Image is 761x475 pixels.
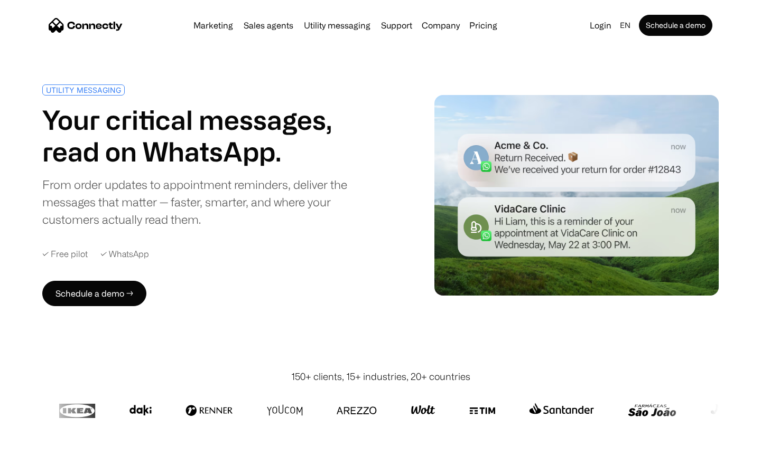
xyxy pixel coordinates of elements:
a: Schedule a demo [639,15,712,36]
a: Schedule a demo → [42,281,146,306]
a: Marketing [189,21,237,30]
div: en [620,18,630,33]
a: Pricing [465,21,502,30]
div: Company [422,18,460,33]
div: From order updates to appointment reminders, deliver the messages that matter — faster, smarter, ... [42,176,376,228]
div: UTILITY MESSAGING [46,86,121,94]
div: ✓ WhatsApp [100,249,149,259]
a: Login [586,18,616,33]
div: 150+ clients, 15+ industries, 20+ countries [291,369,470,384]
a: Support [377,21,416,30]
h1: Your critical messages, read on WhatsApp. [42,104,376,167]
a: Utility messaging [300,21,375,30]
a: Sales agents [239,21,298,30]
div: ✓ Free pilot [42,249,88,259]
